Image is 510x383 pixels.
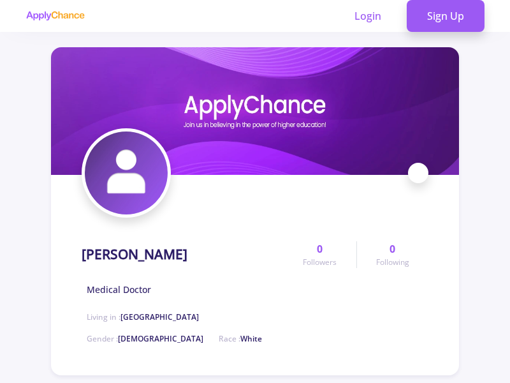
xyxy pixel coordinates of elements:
span: Medical Doctor [87,283,151,296]
span: 0 [317,241,323,257]
span: [GEOGRAPHIC_DATA] [120,312,199,322]
span: Living in : [87,312,199,322]
span: Following [376,257,409,268]
h1: [PERSON_NAME] [82,246,187,262]
span: Followers [303,257,337,268]
span: 0 [390,241,395,257]
a: 0Following [356,241,428,268]
a: 0Followers [284,241,356,268]
span: [DEMOGRAPHIC_DATA] [118,333,203,344]
img: applychance logo text only [25,11,85,21]
span: White [240,333,262,344]
span: Race : [219,333,262,344]
img: Danial ferdosiyanavatar [85,131,168,214]
img: Danial ferdosiyancover image [51,47,459,175]
span: Gender : [87,333,203,344]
